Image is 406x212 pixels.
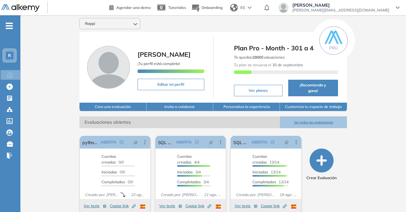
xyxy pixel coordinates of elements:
[252,170,281,174] span: 13/14
[109,3,151,11] a: Agendar una demo
[204,137,218,147] button: pushpin
[233,136,249,149] a: SQL Growth E&A
[280,116,347,128] button: Ver todas las evaluaciones
[234,85,282,96] button: Ver planes
[101,179,125,184] span: Completados
[191,1,222,15] button: Onboarding
[280,103,347,111] button: Customiza tu espacio de trabajo
[252,55,261,60] b: 2900
[292,3,389,8] span: [PERSON_NAME]
[101,170,117,174] span: Iniciadas
[147,103,213,111] button: Invita a colaborar
[284,140,289,145] span: pushpin
[158,136,174,149] a: SQL Turbo
[288,80,338,96] button: ¡Recomienda y gana!
[120,140,124,144] span: check-circle
[177,179,209,184] span: 3/4
[138,61,180,66] span: ¡Tu perfil está completo!
[79,103,146,111] button: Crea una evaluación
[110,202,136,210] button: Copiar link
[230,4,238,11] img: world
[306,149,337,181] button: Crear Evaluación
[177,179,201,184] span: Completados
[213,103,280,111] button: Personaliza la experiencia
[85,21,95,26] span: Rappi
[252,179,276,184] span: Completados
[87,46,130,89] img: Foto de perfil
[185,203,211,209] span: Copiar link
[158,192,201,198] span: Creado por: [PERSON_NAME]
[252,154,279,164] span: 13/14
[195,140,199,144] span: check-circle
[159,202,182,210] button: Ver tests
[306,175,337,181] span: Crear Evaluación
[280,137,294,147] button: pushpin
[140,205,145,208] img: ESP
[261,202,287,210] button: Copiar link
[168,5,186,10] span: Tutoriales
[6,25,13,26] i: -
[101,154,124,164] span: 0/0
[176,139,192,145] span: ABIERTA
[8,53,11,58] span: R
[261,203,287,209] span: Copiar link
[291,205,296,208] img: ESP
[177,154,192,164] span: Cuentas creadas
[79,116,280,128] span: Evaluaciones abiertas
[252,179,289,184] span: 12/14
[271,62,303,67] b: 30 de septiembre
[116,5,151,10] span: Agendar una demo
[216,205,221,208] img: ESP
[240,5,245,11] span: ES
[101,139,117,145] span: ABIERTA
[185,202,211,210] button: Copiar link
[138,50,191,58] span: [PERSON_NAME]
[201,192,223,198] span: 21 ago. 2025
[177,170,193,174] span: Iniciadas
[133,140,138,145] span: pushpin
[292,8,389,13] span: [PERSON_NAME][EMAIL_ADDRESS][DOMAIN_NAME]
[138,79,204,90] button: Editar mi perfil
[234,62,303,67] span: Tu plan se renueva el
[84,202,107,210] button: Ver tests
[177,170,201,174] span: 3/4
[209,140,213,145] span: pushpin
[234,55,285,60] span: Te quedan Evaluaciones
[129,137,143,147] button: pushpin
[252,170,268,174] span: Iniciadas
[277,192,299,198] span: 18 ago. 2025
[1,4,40,12] img: Logo
[252,139,267,145] span: ABIERTA
[201,5,222,10] span: Onboarding
[233,192,277,198] span: Creado por: [PERSON_NAME]
[248,6,252,9] img: arrow
[234,43,338,53] span: Plan Pro - Month - 301 a 400
[82,136,98,149] a: python support
[235,202,258,210] button: Ver tests
[271,140,274,144] span: check-circle
[128,192,148,198] span: 22 ago. 2025
[101,170,125,174] span: 0/0
[177,154,199,164] span: 4/4
[110,203,136,209] span: Copiar link
[82,192,120,198] span: Creado por: [PERSON_NAME]
[101,154,116,164] span: Cuentas creadas
[252,154,267,164] span: Cuentas creadas
[101,179,133,184] span: 0/0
